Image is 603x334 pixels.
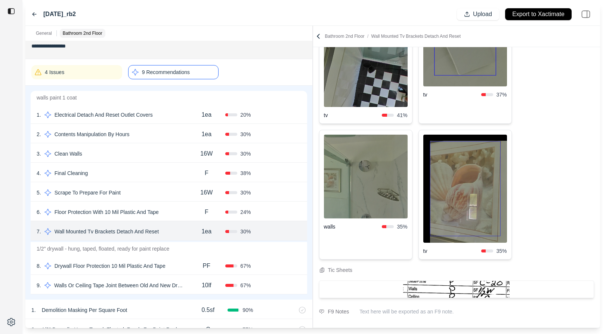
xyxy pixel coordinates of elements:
[205,169,208,178] p: F
[37,169,41,177] p: 4 .
[397,111,407,119] span: 41 %
[242,306,253,314] span: 90 %
[423,23,507,86] img: Cropped Image
[203,261,210,270] p: PF
[512,10,565,19] p: Export to Xactimate
[365,34,371,39] span: /
[43,10,76,19] label: [DATE]_rb2
[206,325,210,334] p: C
[37,111,41,119] p: 1 .
[324,23,408,107] img: Cropped Image
[359,308,594,315] p: Text here will be exported as an F9 note.
[324,223,382,230] span: walls
[324,135,408,218] img: Cropped Image
[63,30,102,36] p: Bathroom 2nd Floor
[242,326,253,333] span: 77 %
[324,111,382,119] span: tv
[240,282,251,289] span: 67 %
[423,247,482,255] span: tv
[52,168,91,178] p: Final Cleaning
[37,282,41,289] p: 9 .
[240,169,251,177] span: 38 %
[325,33,461,39] p: Bathroom 2nd Floor
[52,129,133,140] p: Contents Manipulation By Hours
[319,309,324,314] img: comment
[37,131,41,138] p: 2 .
[7,7,15,15] img: toggle sidebar
[328,266,353,275] div: Tic Sheets
[31,242,307,255] p: 1/2" drywall - hung, taped, floated, ready for paint replace
[52,261,168,271] p: Drywall Floor Protection 10 Mil Plastic And Tape
[52,187,124,198] p: Scrape To Prepare For Paint
[52,226,162,237] p: Wall Mounted Tv Brackets Detach And Reset
[37,150,41,157] p: 3 .
[240,208,251,216] span: 24 %
[240,150,251,157] span: 30 %
[205,208,208,217] p: F
[200,149,213,158] p: 16W
[496,91,507,98] span: 37 %
[240,111,251,119] span: 20 %
[52,148,85,159] p: Clean Walls
[52,207,162,217] p: Floor Protection With 10 Mil Plastic And Tape
[423,135,507,242] img: Cropped Image
[142,68,190,76] p: 9 Recommendations
[328,307,349,316] div: F9 Notes
[505,8,572,20] button: Export to Xactimate
[423,91,482,98] span: tv
[371,34,461,39] span: Wall Mounted Tv Brackets Detach And Reset
[240,228,251,235] span: 30 %
[473,10,492,19] p: Upload
[37,228,41,235] p: 7 .
[397,223,407,230] span: 35 %
[496,247,507,255] span: 35 %
[31,326,36,333] p: 2 .
[578,6,594,22] img: right-panel.svg
[37,262,41,270] p: 8 .
[37,208,41,216] p: 6 .
[240,131,251,138] span: 30 %
[403,281,510,298] img: Cropped Image
[240,262,251,270] span: 67 %
[201,306,214,315] p: 0.5sf
[52,110,156,120] p: Electrical Detach And Reset Outlet Covers
[200,188,213,197] p: 16W
[45,68,64,76] p: 4 Issues
[201,130,211,139] p: 1ea
[457,8,499,20] button: Upload
[31,306,36,314] p: 1 .
[201,227,211,236] p: 1ea
[36,30,52,36] p: General
[39,305,130,315] p: Demolition Masking Per Square Foot
[240,189,251,196] span: 30 %
[202,281,211,290] p: 10lf
[31,91,307,104] p: walls paint 1 coat
[51,280,188,291] p: Walls Or Ceiling Tape Joint Between Old And New Drywall
[37,189,41,196] p: 5 .
[201,110,211,119] p: 1ea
